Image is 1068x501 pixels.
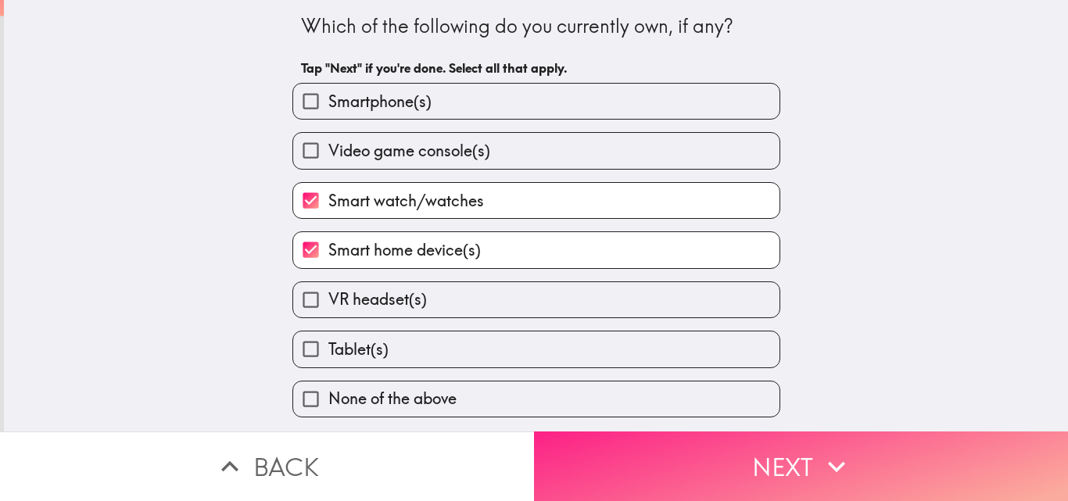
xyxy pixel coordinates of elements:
[293,282,779,317] button: VR headset(s)
[328,91,432,113] span: Smartphone(s)
[293,183,779,218] button: Smart watch/watches
[328,338,389,360] span: Tablet(s)
[328,190,484,212] span: Smart watch/watches
[328,388,457,410] span: None of the above
[328,239,481,261] span: Smart home device(s)
[293,381,779,417] button: None of the above
[301,59,772,77] h6: Tap "Next" if you're done. Select all that apply.
[328,140,490,162] span: Video game console(s)
[328,288,427,310] span: VR headset(s)
[293,84,779,119] button: Smartphone(s)
[534,431,1068,501] button: Next
[293,331,779,367] button: Tablet(s)
[293,133,779,168] button: Video game console(s)
[301,13,772,40] div: Which of the following do you currently own, if any?
[293,232,779,267] button: Smart home device(s)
